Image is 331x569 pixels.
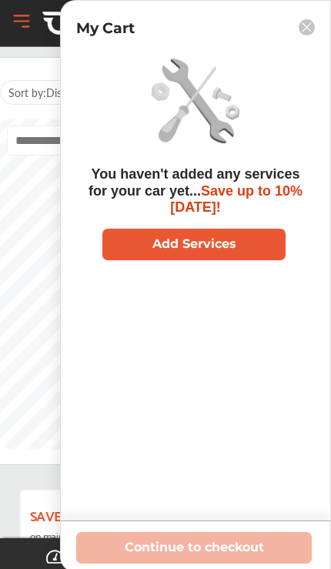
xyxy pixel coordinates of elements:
[46,85,88,100] span: Distance
[42,10,69,36] img: CA-Icon.89b5b008.svg
[102,229,286,260] button: Add Services
[8,85,88,100] span: Sort by :
[76,19,135,37] p: My Cart
[170,183,303,216] span: Save up to 10% [DATE]!
[30,530,206,542] p: on maintenance & repairs
[10,10,33,33] button: Open Menu
[30,507,206,524] p: Save an additional 10%
[89,166,300,199] span: You haven't added any services for your car yet...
